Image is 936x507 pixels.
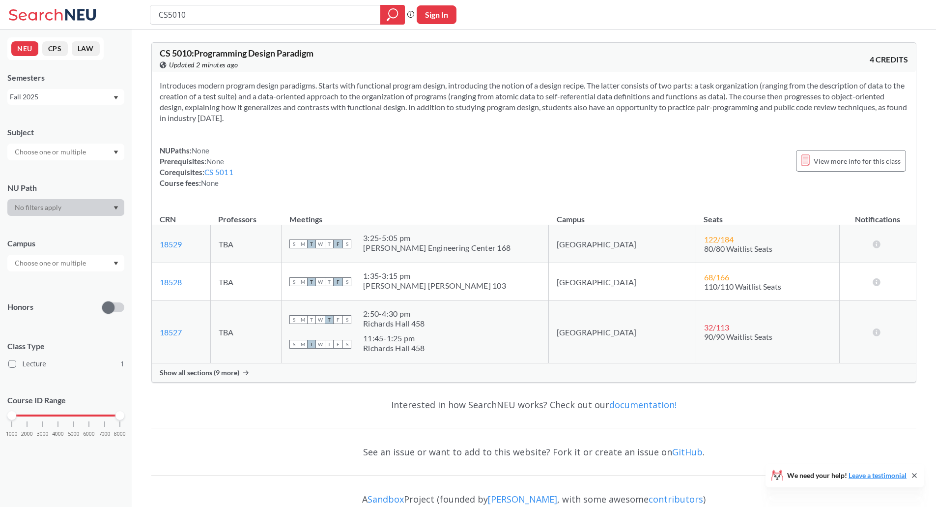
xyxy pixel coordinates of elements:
span: 122 / 184 [704,235,734,244]
a: contributors [649,493,703,505]
div: Dropdown arrow [7,199,124,216]
span: T [307,239,316,248]
span: T [325,277,334,286]
input: Choose one or multiple [10,257,92,269]
a: [PERSON_NAME] [488,493,557,505]
a: 18529 [160,239,182,249]
svg: Dropdown arrow [113,96,118,100]
section: Introduces modern program design paradigms. Starts with functional program design, introducing th... [160,80,908,123]
span: S [289,239,298,248]
span: None [206,157,224,166]
span: W [316,340,325,349]
span: T [325,340,334,349]
button: CPS [42,41,68,56]
div: Dropdown arrow [7,255,124,271]
svg: Dropdown arrow [113,206,118,210]
div: [PERSON_NAME] Engineering Center 168 [363,243,511,253]
span: 3000 [37,431,49,437]
span: 1000 [6,431,18,437]
div: Semesters [7,72,124,83]
div: NUPaths: Prerequisites: Corequisites: Course fees: [160,145,233,188]
span: W [316,239,325,248]
div: CRN [160,214,176,225]
span: S [342,239,351,248]
div: See an issue or want to add to this website? Fork it or create an issue on . [151,438,916,466]
svg: magnifying glass [387,8,398,22]
div: Richards Hall 458 [363,343,425,353]
a: documentation! [609,399,677,411]
span: None [192,146,209,155]
div: 1:35 - 3:15 pm [363,271,506,281]
span: M [298,315,307,324]
span: 7000 [99,431,111,437]
span: 4000 [52,431,64,437]
span: 90/90 Waitlist Seats [704,332,772,341]
td: TBA [210,301,281,363]
span: T [307,340,316,349]
span: 5000 [68,431,80,437]
span: T [325,315,334,324]
div: Fall 2025 [10,91,113,102]
th: Meetings [282,204,549,225]
div: Fall 2025Dropdown arrow [7,89,124,105]
td: [GEOGRAPHIC_DATA] [549,263,696,301]
span: 80/80 Waitlist Seats [704,244,772,253]
div: A Project (founded by , with some awesome ) [151,485,916,505]
th: Professors [210,204,281,225]
span: None [201,179,219,187]
div: Campus [7,238,124,249]
span: 6000 [83,431,95,437]
span: 110/110 Waitlist Seats [704,282,781,291]
a: Leave a testimonial [849,471,907,479]
label: Lecture [8,358,124,370]
button: NEU [11,41,38,56]
div: 3:25 - 5:05 pm [363,233,511,243]
div: Dropdown arrow [7,144,124,160]
span: T [325,239,334,248]
td: TBA [210,263,281,301]
span: W [316,277,325,286]
p: Course ID Range [7,395,124,406]
p: Honors [7,301,33,313]
span: 1 [120,358,124,369]
svg: Dropdown arrow [113,150,118,154]
a: Sandbox [368,493,404,505]
div: 2:50 - 4:30 pm [363,309,425,319]
span: M [298,239,307,248]
span: Updated 2 minutes ago [169,60,238,70]
td: [GEOGRAPHIC_DATA] [549,225,696,263]
input: Class, professor, course number, "phrase" [158,6,373,23]
div: Richards Hall 458 [363,319,425,328]
th: Campus [549,204,696,225]
th: Seats [696,204,839,225]
span: T [307,315,316,324]
div: Interested in how SearchNEU works? Check out our [151,390,916,419]
span: F [334,315,342,324]
div: magnifying glass [380,5,405,25]
span: 32 / 113 [704,323,729,332]
span: 8000 [114,431,126,437]
span: T [307,277,316,286]
button: Sign In [417,5,456,24]
span: F [334,239,342,248]
a: GitHub [672,446,703,458]
div: Show all sections (9 more) [152,363,916,382]
th: Notifications [840,204,916,225]
span: M [298,277,307,286]
span: S [342,277,351,286]
td: TBA [210,225,281,263]
span: S [342,340,351,349]
span: 2000 [21,431,33,437]
span: M [298,340,307,349]
span: S [289,315,298,324]
span: 68 / 166 [704,272,729,282]
a: 18527 [160,328,182,337]
input: Choose one or multiple [10,146,92,158]
span: S [342,315,351,324]
a: CS 5011 [204,168,233,177]
div: NU Path [7,182,124,193]
span: W [316,315,325,324]
span: We need your help! [787,472,907,479]
span: Show all sections (9 more) [160,368,239,377]
div: Subject [7,127,124,138]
